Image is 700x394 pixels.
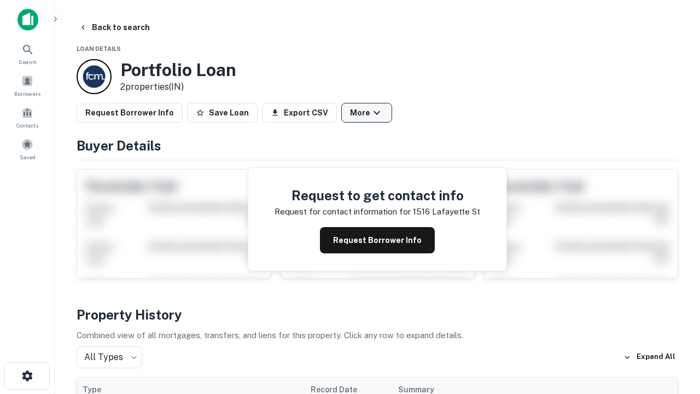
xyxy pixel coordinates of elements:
h3: Portfolio Loan [120,60,236,80]
img: capitalize-icon.png [17,9,38,31]
span: Saved [20,153,36,161]
button: Request Borrower Info [320,227,435,253]
p: Request for contact information for [275,205,411,218]
h4: Property History [77,305,678,325]
span: Contacts [16,121,38,130]
p: Combined view of all mortgages, transfers, and liens for this property. Click any row to expand d... [77,329,678,342]
span: Borrowers [14,89,40,98]
span: Search [19,57,37,66]
div: All Types [77,346,142,368]
a: Search [3,39,51,68]
h4: Request to get contact info [275,186,480,205]
a: Saved [3,134,51,164]
a: Borrowers [3,71,51,100]
iframe: Chat Widget [645,306,700,359]
button: Back to search [74,18,154,37]
button: Save Loan [187,103,258,123]
span: Loan Details [77,45,121,52]
button: Export CSV [262,103,337,123]
p: 1516 lafayette st [413,205,480,218]
button: Expand All [621,349,678,366]
a: Contacts [3,102,51,132]
button: Request Borrower Info [77,103,183,123]
h4: Buyer Details [77,136,678,155]
p: 2 properties (IN) [120,80,236,94]
button: More [341,103,392,123]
